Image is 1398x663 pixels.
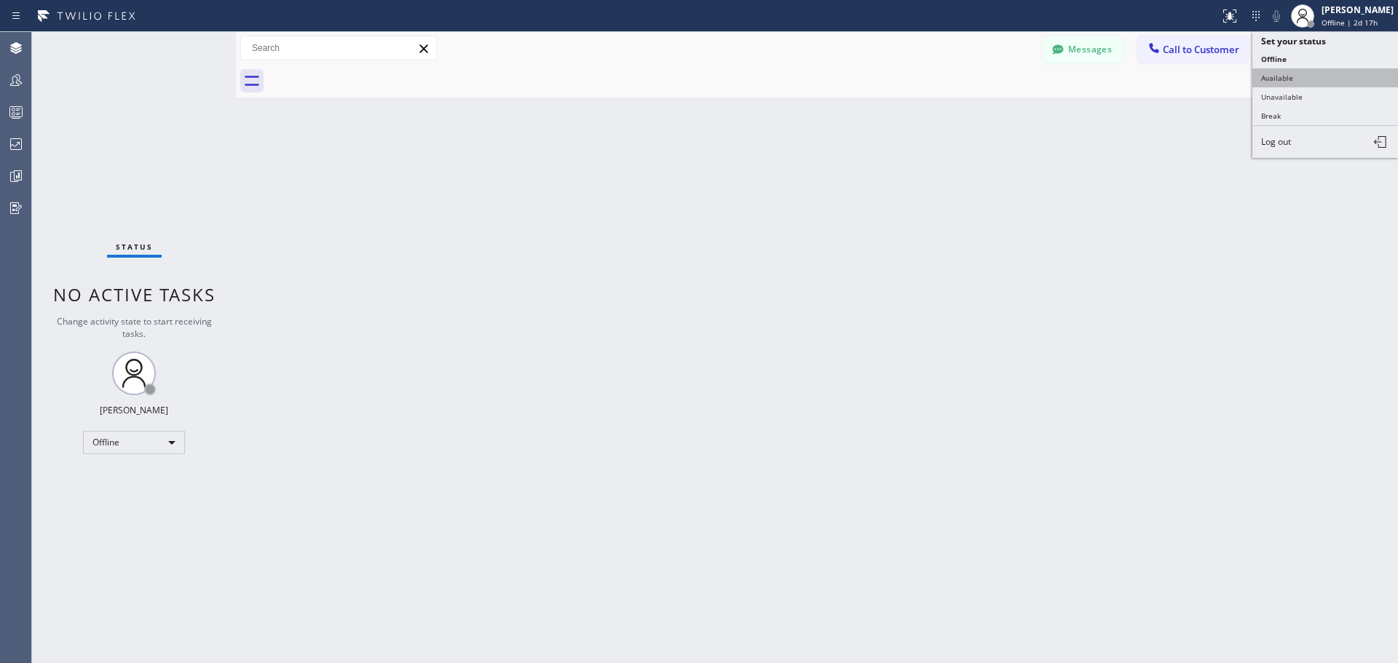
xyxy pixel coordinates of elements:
div: [PERSON_NAME] [100,404,168,416]
input: Search [241,36,436,60]
span: Change activity state to start receiving tasks. [57,315,212,340]
button: Messages [1043,36,1123,63]
span: Call to Customer [1163,43,1239,56]
button: Call to Customer [1137,36,1249,63]
div: Offline [83,431,185,454]
span: No active tasks [53,282,216,306]
button: Mute [1266,6,1287,26]
span: Offline | 2d 17h [1322,17,1378,28]
span: Status [116,242,153,252]
div: [PERSON_NAME] [1322,4,1394,16]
